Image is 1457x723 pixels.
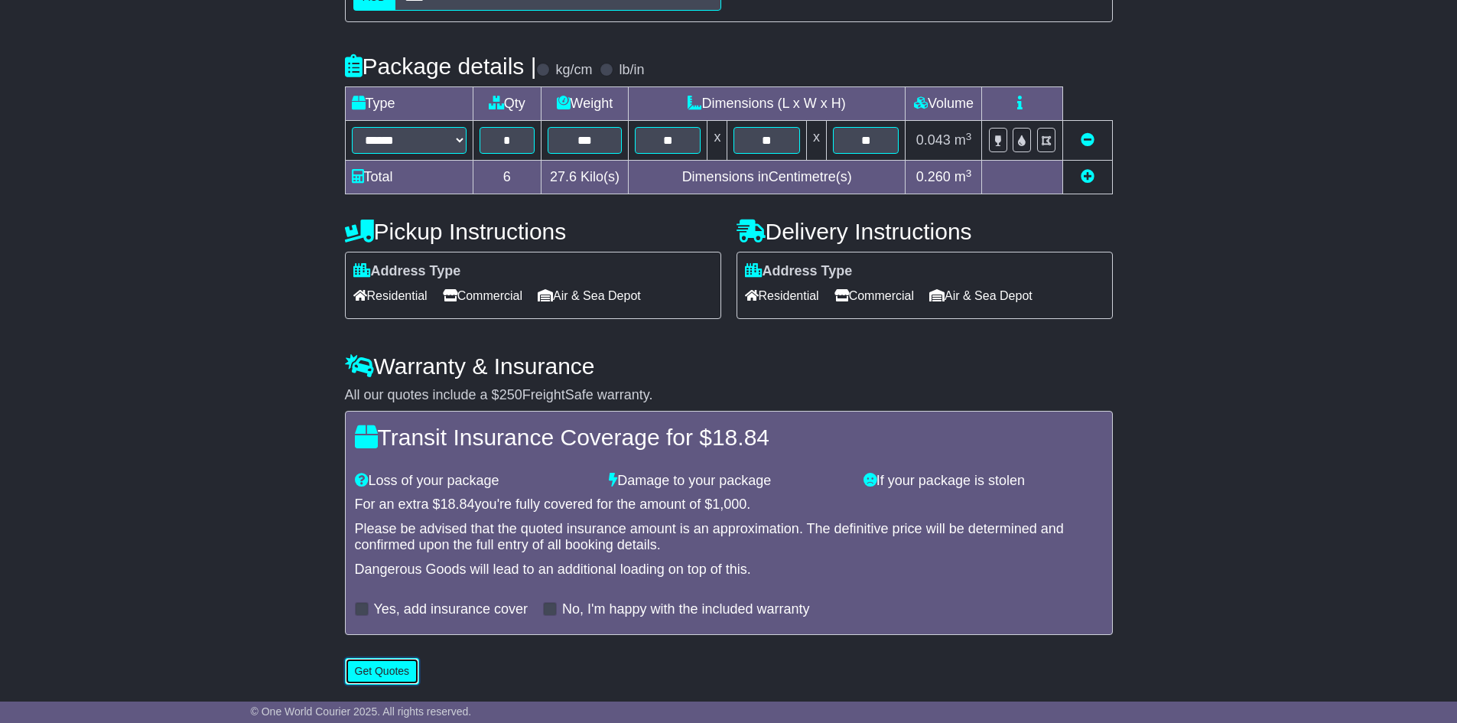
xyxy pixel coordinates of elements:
[355,521,1103,554] div: Please be advised that the quoted insurance amount is an approximation. The definitive price will...
[345,87,473,121] td: Type
[345,658,420,685] button: Get Quotes
[966,131,972,142] sup: 3
[251,705,472,718] span: © One World Courier 2025. All rights reserved.
[541,161,628,194] td: Kilo(s)
[550,169,577,184] span: 27.6
[555,62,592,79] label: kg/cm
[955,169,972,184] span: m
[806,121,826,161] td: x
[345,161,473,194] td: Total
[345,353,1113,379] h4: Warranty & Insurance
[441,497,475,512] span: 18.84
[1081,132,1094,148] a: Remove this item
[353,284,428,308] span: Residential
[345,54,537,79] h4: Package details |
[745,284,819,308] span: Residential
[712,425,769,450] span: 18.84
[619,62,644,79] label: lb/in
[628,161,906,194] td: Dimensions in Centimetre(s)
[916,169,951,184] span: 0.260
[906,87,982,121] td: Volume
[601,473,856,490] div: Damage to your package
[443,284,522,308] span: Commercial
[955,132,972,148] span: m
[345,219,721,244] h4: Pickup Instructions
[473,87,541,121] td: Qty
[712,497,746,512] span: 1,000
[562,601,810,618] label: No, I'm happy with the included warranty
[473,161,541,194] td: 6
[856,473,1111,490] div: If your package is stolen
[355,562,1103,578] div: Dangerous Goods will lead to an additional loading on top of this.
[929,284,1033,308] span: Air & Sea Depot
[499,387,522,402] span: 250
[345,387,1113,404] div: All our quotes include a $ FreightSafe warranty.
[353,263,461,280] label: Address Type
[355,497,1103,513] div: For an extra $ you're fully covered for the amount of $ .
[834,284,914,308] span: Commercial
[355,425,1103,450] h4: Transit Insurance Coverage for $
[628,87,906,121] td: Dimensions (L x W x H)
[374,601,528,618] label: Yes, add insurance cover
[916,132,951,148] span: 0.043
[347,473,602,490] div: Loss of your package
[707,121,727,161] td: x
[1081,169,1094,184] a: Add new item
[966,168,972,179] sup: 3
[541,87,628,121] td: Weight
[737,219,1113,244] h4: Delivery Instructions
[538,284,641,308] span: Air & Sea Depot
[745,263,853,280] label: Address Type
